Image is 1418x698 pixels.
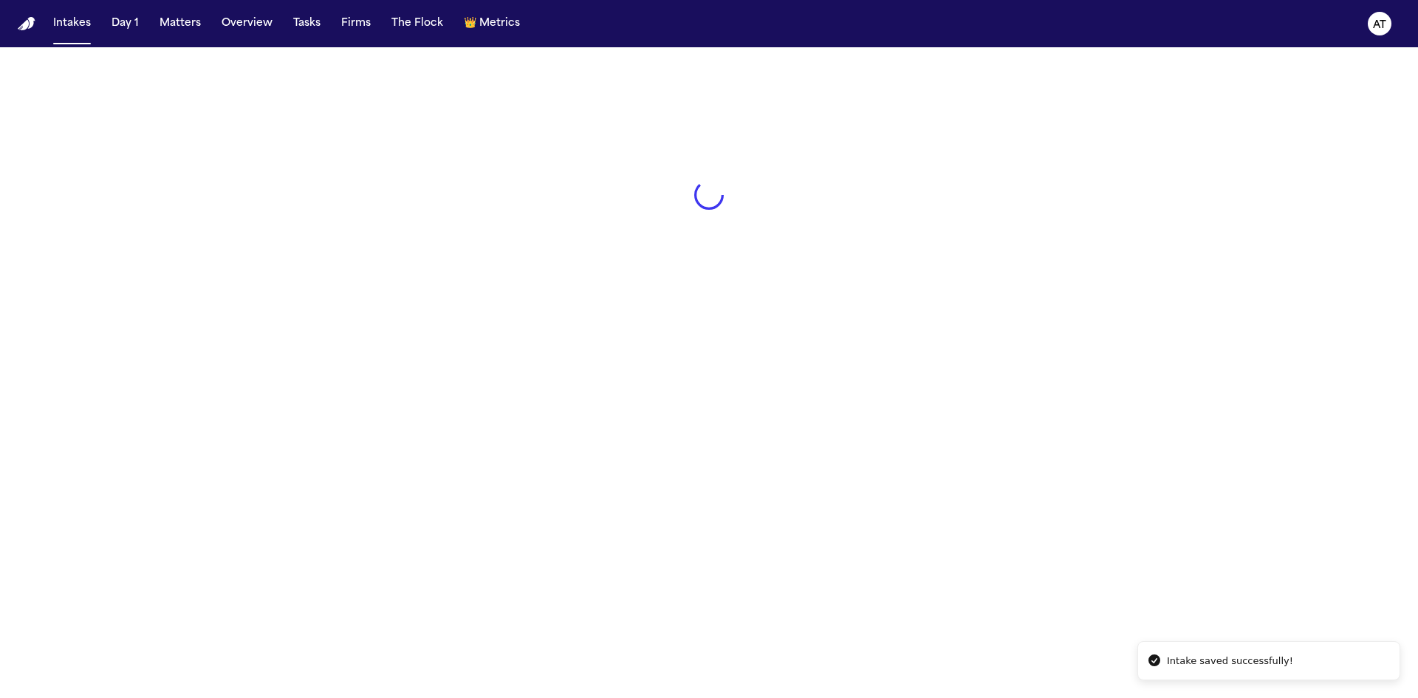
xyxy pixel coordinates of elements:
button: The Flock [386,10,449,37]
button: Firms [335,10,377,37]
button: Tasks [287,10,326,37]
button: crownMetrics [458,10,526,37]
div: Intake saved successfully! [1167,654,1293,668]
button: Overview [216,10,278,37]
button: Matters [154,10,207,37]
button: Day 1 [106,10,145,37]
a: Home [18,17,35,31]
img: Finch Logo [18,17,35,31]
button: Intakes [47,10,97,37]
